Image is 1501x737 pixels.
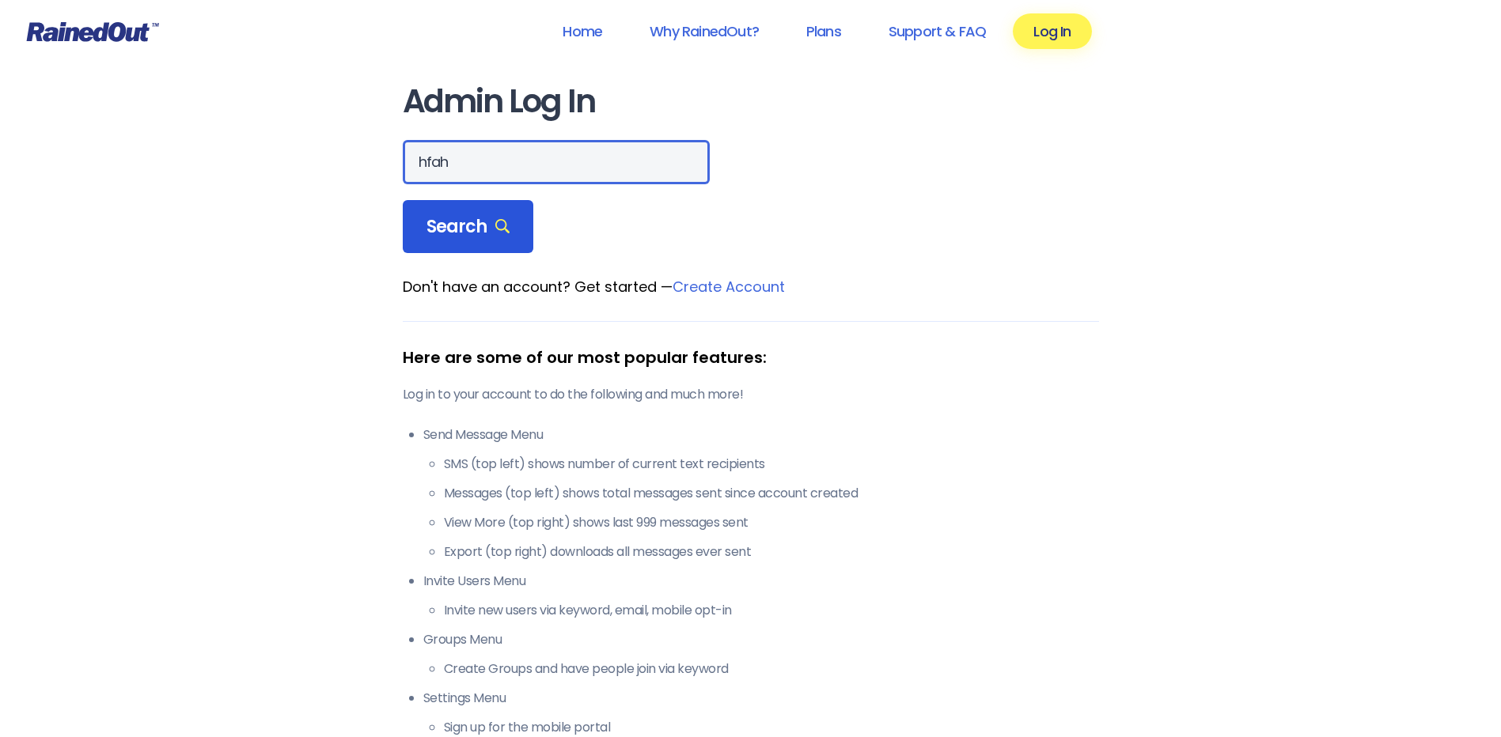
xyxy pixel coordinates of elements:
a: Log In [1013,13,1091,49]
li: View More (top right) shows last 999 messages sent [444,513,1099,532]
li: Messages (top left) shows total messages sent since account created [444,484,1099,503]
li: Create Groups and have people join via keyword [444,660,1099,678]
li: Send Message Menu [423,425,1099,561]
a: Why RainedOut? [629,13,779,49]
div: Here are some of our most popular features: [403,346,1099,369]
li: Groups Menu [423,630,1099,678]
li: Sign up for the mobile portal [444,718,1099,737]
a: Support & FAQ [868,13,1006,49]
input: Search Orgs… [403,140,710,184]
li: Export (top right) downloads all messages ever sent [444,542,1099,561]
div: Search [403,200,534,254]
a: Create Account [673,277,785,297]
a: Plans [786,13,862,49]
li: Invite Users Menu [423,572,1099,620]
a: Home [542,13,623,49]
h1: Admin Log In [403,84,1099,119]
li: Invite new users via keyword, email, mobile opt-in [444,601,1099,620]
li: SMS (top left) shows number of current text recipients [444,455,1099,474]
p: Log in to your account to do the following and much more! [403,385,1099,404]
span: Search [426,216,510,238]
